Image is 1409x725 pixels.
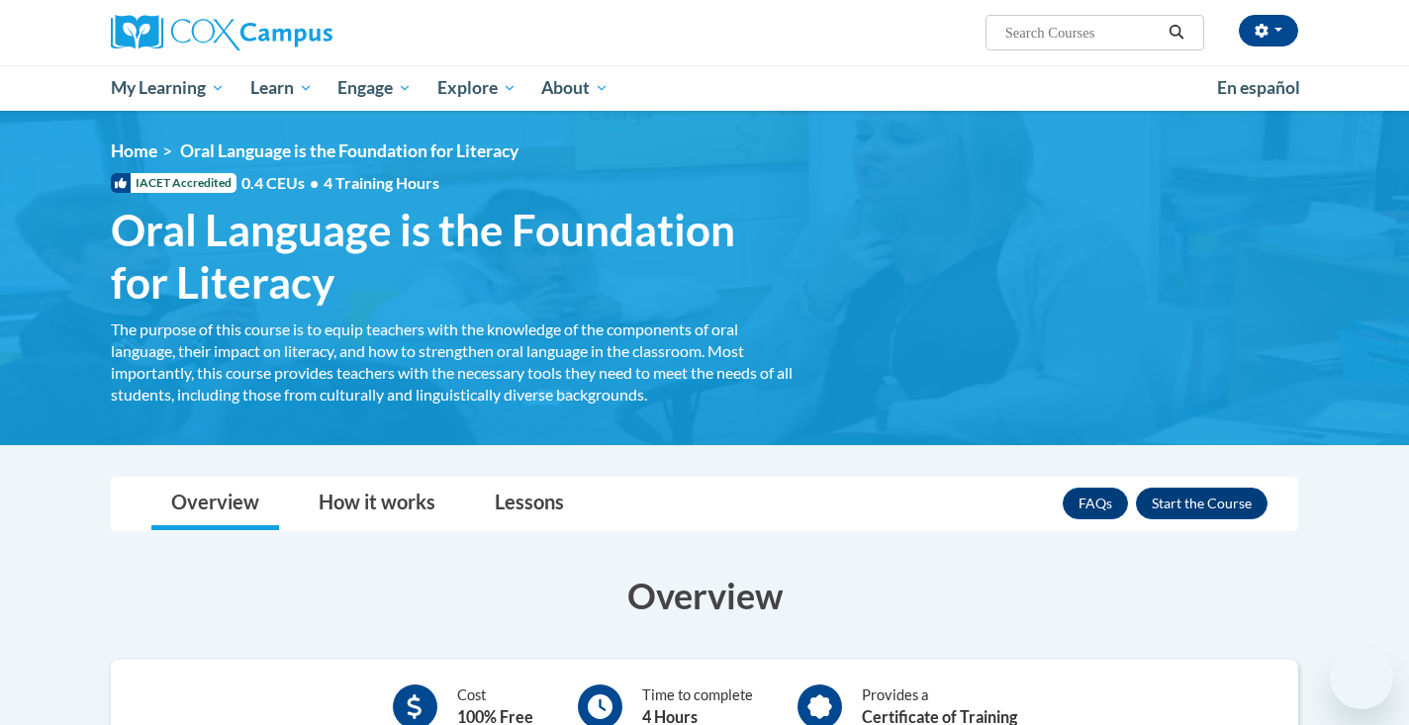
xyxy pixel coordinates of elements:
[541,76,609,100] span: About
[151,478,279,530] a: Overview
[337,76,412,100] span: Engage
[1330,646,1393,709] iframe: Button to launch messaging window
[1136,488,1268,519] button: Enroll
[98,65,237,111] a: My Learning
[241,172,439,194] span: 0.4 CEUs
[1239,15,1298,46] button: Account Settings
[111,76,225,100] span: My Learning
[1217,77,1300,98] span: En español
[475,478,584,530] a: Lessons
[180,140,518,161] span: Oral Language is the Foundation for Literacy
[237,65,326,111] a: Learn
[324,173,439,192] span: 4 Training Hours
[1162,21,1191,45] button: Search
[111,571,1298,620] h3: Overview
[1003,21,1162,45] input: Search Courses
[111,204,794,309] span: Oral Language is the Foundation for Literacy
[310,173,319,192] span: •
[111,15,332,50] img: Cox Campus
[1063,488,1128,519] a: FAQs
[1204,67,1313,109] a: En español
[437,76,517,100] span: Explore
[424,65,529,111] a: Explore
[111,318,794,406] div: The purpose of this course is to equip teachers with the knowledge of the components of oral lang...
[250,76,313,100] span: Learn
[529,65,622,111] a: About
[299,478,455,530] a: How it works
[111,15,487,50] a: Cox Campus
[111,140,157,161] a: Home
[111,173,236,193] span: IACET Accredited
[81,65,1328,111] div: Main menu
[325,65,424,111] a: Engage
